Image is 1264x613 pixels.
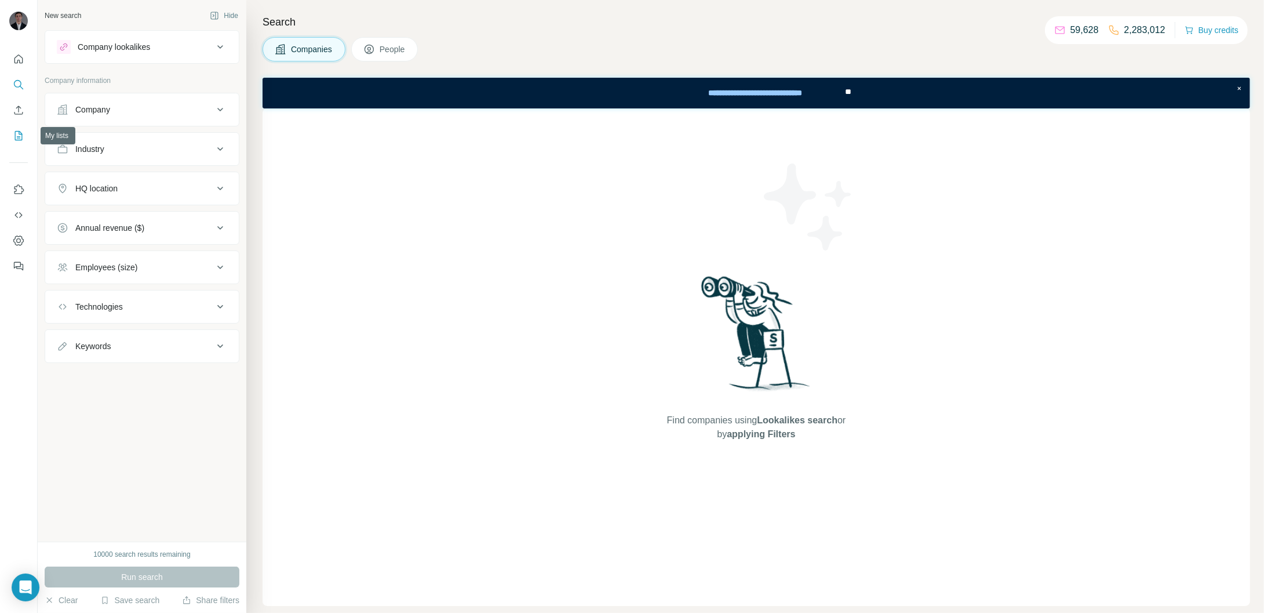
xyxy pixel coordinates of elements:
[263,14,1250,30] h4: Search
[202,7,246,24] button: Hide
[45,293,239,321] button: Technologies
[45,253,239,281] button: Employees (size)
[93,549,190,560] div: 10000 search results remaining
[45,594,78,606] button: Clear
[45,175,239,202] button: HQ location
[182,594,239,606] button: Share filters
[9,179,28,200] button: Use Surfe on LinkedIn
[756,155,861,259] img: Surfe Illustration - Stars
[45,33,239,61] button: Company lookalikes
[12,574,39,601] div: Open Intercom Messenger
[9,100,28,121] button: Enrich CSV
[100,594,159,606] button: Save search
[757,415,837,425] span: Lookalikes search
[75,222,144,234] div: Annual revenue ($)
[45,332,239,360] button: Keywords
[380,43,406,55] span: People
[1124,23,1165,37] p: 2,283,012
[1070,23,1099,37] p: 59,628
[9,205,28,226] button: Use Surfe API
[75,340,111,352] div: Keywords
[75,301,123,313] div: Technologies
[696,273,817,402] img: Surfe Illustration - Woman searching with binoculars
[9,256,28,277] button: Feedback
[75,104,110,115] div: Company
[45,96,239,124] button: Company
[727,429,795,439] span: applying Filters
[45,214,239,242] button: Annual revenue ($)
[9,49,28,70] button: Quick start
[1185,22,1238,38] button: Buy credits
[75,143,104,155] div: Industry
[45,10,81,21] div: New search
[78,41,150,53] div: Company lookalikes
[9,12,28,30] img: Avatar
[9,230,28,251] button: Dashboard
[9,74,28,95] button: Search
[75,183,118,194] div: HQ location
[263,78,1250,108] iframe: Banner
[75,262,137,273] div: Employees (size)
[664,413,849,441] span: Find companies using or by
[45,75,239,86] p: Company information
[9,125,28,146] button: My lists
[291,43,333,55] span: Companies
[45,135,239,163] button: Industry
